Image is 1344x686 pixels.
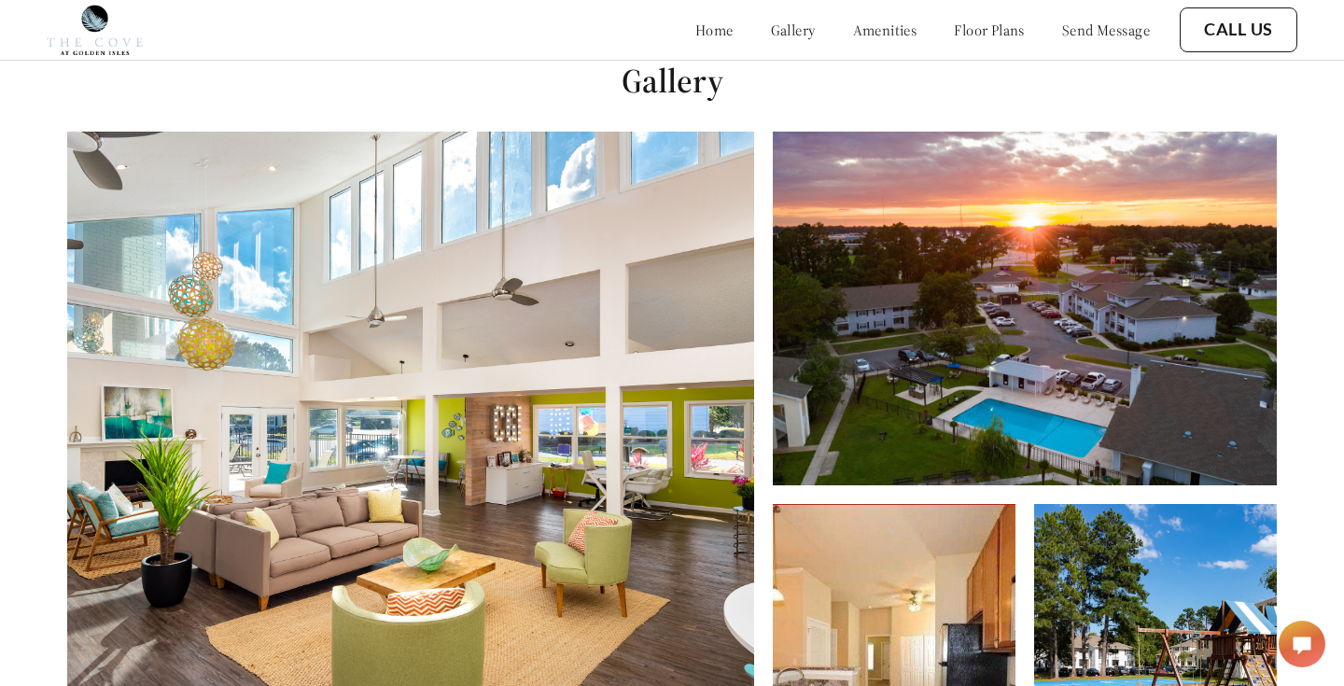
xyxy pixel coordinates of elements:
[1180,7,1297,52] button: Call Us
[954,21,1025,39] a: floor plans
[853,21,917,39] a: amenities
[1204,20,1273,40] a: Call Us
[771,21,816,39] a: gallery
[47,5,143,55] img: cove_at_golden_isles_logo.png
[1062,21,1150,39] a: send message
[773,132,1277,485] img: Building Exterior at Sunset
[695,21,734,39] a: home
